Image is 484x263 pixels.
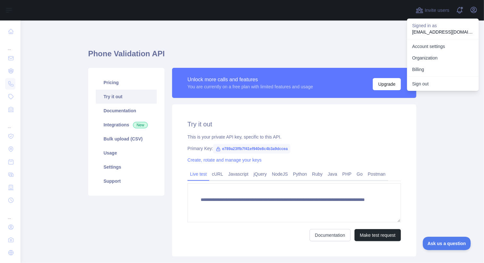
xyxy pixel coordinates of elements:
[5,38,15,51] div: ...
[96,90,157,104] a: Try it out
[226,169,251,179] a: Javascript
[373,78,401,90] button: Upgrade
[188,76,313,84] div: Unlock more calls and features
[88,49,416,64] h1: Phone Validation API
[188,169,209,179] a: Live test
[188,84,313,90] div: You are currently on a free plan with limited features and usage
[340,169,354,179] a: PHP
[354,169,365,179] a: Go
[407,41,479,52] a: Account settings
[96,118,157,132] a: Integrations New
[96,146,157,160] a: Usage
[188,157,262,163] a: Create, rotate and manage your keys
[133,122,148,128] span: New
[5,116,15,129] div: ...
[188,120,401,129] h2: Try it out
[5,207,15,220] div: ...
[209,169,226,179] a: cURL
[310,169,325,179] a: Ruby
[251,169,269,179] a: jQuery
[412,29,474,35] p: [EMAIL_ADDRESS][DOMAIN_NAME]
[213,144,290,154] span: e789a23ffb7f41ef940e8c4b3a9dccea
[96,132,157,146] a: Bulk upload (CSV)
[412,22,474,29] p: Signed in as
[188,134,401,140] div: This is your private API key, specific to this API.
[414,5,451,15] button: Invite users
[407,52,479,64] a: Organization
[423,237,471,250] iframe: Toggle Customer Support
[325,169,340,179] a: Java
[96,174,157,188] a: Support
[290,169,310,179] a: Python
[407,64,479,75] button: Billing
[365,169,388,179] a: Postman
[96,104,157,118] a: Documentation
[355,229,401,241] button: Make test request
[96,76,157,90] a: Pricing
[188,145,401,152] div: Primary Key:
[425,7,449,14] span: Invite users
[407,78,479,90] button: Sign out
[269,169,290,179] a: NodeJS
[96,160,157,174] a: Settings
[310,229,351,241] a: Documentation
